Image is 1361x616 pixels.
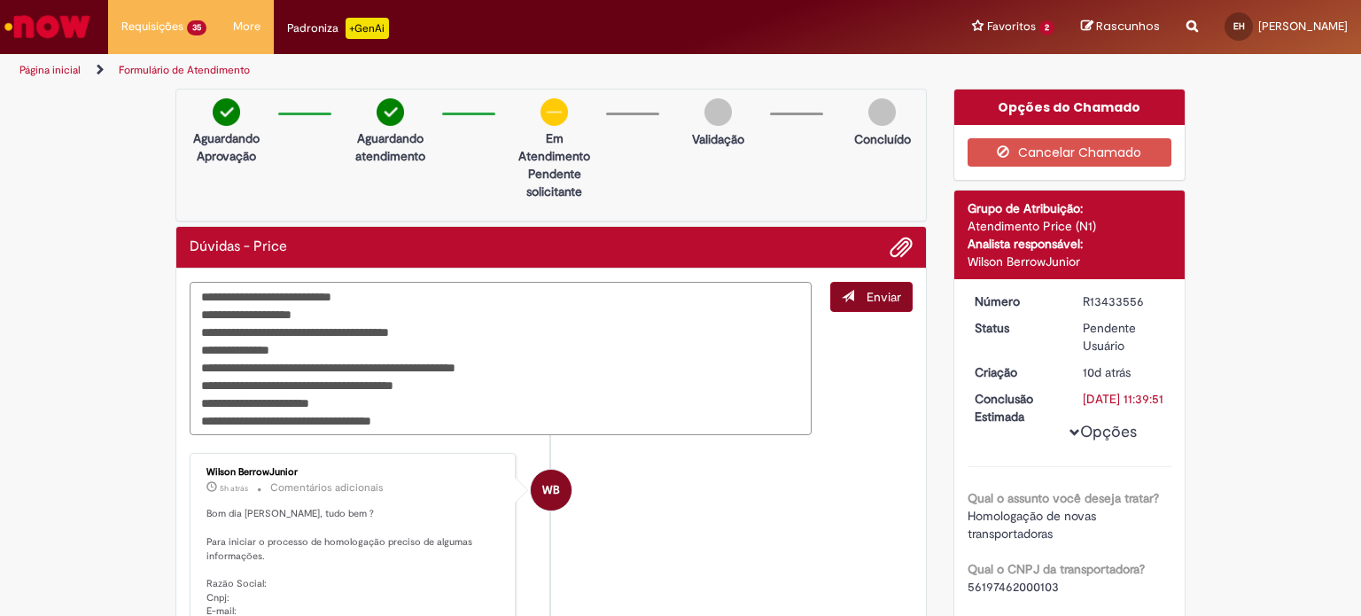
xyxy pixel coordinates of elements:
[1083,364,1131,380] span: 10d atrás
[511,129,597,165] p: Em Atendimento
[270,480,384,495] small: Comentários adicionais
[968,561,1145,577] b: Qual o CNPJ da transportadora?
[1039,20,1054,35] span: 2
[968,579,1059,595] span: 56197462000103
[987,18,1036,35] span: Favoritos
[1083,292,1165,310] div: R13433556
[187,20,206,35] span: 35
[1083,319,1165,355] div: Pendente Usuário
[961,292,1070,310] dt: Número
[121,18,183,35] span: Requisições
[1096,18,1160,35] span: Rascunhos
[190,282,812,436] textarea: Digite sua mensagem aqui...
[206,467,502,478] div: Wilson BerrowJunior
[220,483,248,494] span: 5h atrás
[968,235,1172,253] div: Analista responsável:
[961,319,1070,337] dt: Status
[531,470,572,511] div: Wilson BerrowJunior
[511,165,597,200] p: Pendente solicitante
[233,18,261,35] span: More
[867,289,901,305] span: Enviar
[213,98,240,126] img: check-circle-green.png
[13,54,894,87] ul: Trilhas de página
[1233,20,1245,32] span: EH
[854,130,911,148] p: Concluído
[961,363,1070,381] dt: Criação
[704,98,732,126] img: img-circle-grey.png
[968,138,1172,167] button: Cancelar Chamado
[1083,390,1165,408] div: [DATE] 11:39:51
[541,98,568,126] img: circle-minus.png
[954,90,1186,125] div: Opções do Chamado
[220,483,248,494] time: 29/08/2025 11:37:19
[287,18,389,39] div: Padroniza
[1258,19,1348,34] span: [PERSON_NAME]
[1083,363,1165,381] div: 20/08/2025 16:39:48
[968,508,1100,542] span: Homologação de novas transportadoras
[968,490,1159,506] b: Qual o assunto você deseja tratar?
[890,236,913,259] button: Adicionar anexos
[1081,19,1160,35] a: Rascunhos
[346,18,389,39] p: +GenAi
[961,390,1070,425] dt: Conclusão Estimada
[542,469,560,511] span: WB
[692,130,744,148] p: Validação
[868,98,896,126] img: img-circle-grey.png
[830,282,913,312] button: Enviar
[968,253,1172,270] div: Wilson BerrowJunior
[377,98,404,126] img: check-circle-green.png
[190,239,287,255] h2: Dúvidas - Price Histórico de tíquete
[183,129,269,165] p: Aguardando Aprovação
[968,199,1172,217] div: Grupo de Atribuição:
[19,63,81,77] a: Página inicial
[968,217,1172,235] div: Atendimento Price (N1)
[347,129,433,165] p: Aguardando atendimento
[2,9,93,44] img: ServiceNow
[119,63,250,77] a: Formulário de Atendimento
[1083,364,1131,380] time: 20/08/2025 16:39:48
